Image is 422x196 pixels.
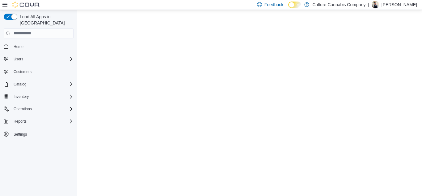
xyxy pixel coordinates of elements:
span: Inventory [14,94,29,99]
span: Catalog [14,82,26,87]
button: Home [1,42,76,51]
span: Feedback [264,2,283,8]
span: Users [11,55,74,63]
span: Reports [14,119,27,124]
span: Operations [14,107,32,111]
span: Settings [11,130,74,138]
span: Inventory [11,93,74,100]
span: Users [14,57,23,62]
a: Home [11,43,26,50]
button: Users [11,55,26,63]
button: Customers [1,67,76,76]
button: Inventory [11,93,31,100]
div: Chad Denson [372,1,379,8]
button: Reports [11,118,29,125]
input: Dark Mode [288,2,301,8]
button: Reports [1,117,76,126]
span: Customers [14,69,32,74]
span: Operations [11,105,74,113]
button: Catalog [11,81,29,88]
span: Home [14,44,23,49]
a: Customers [11,68,34,76]
button: Operations [1,105,76,113]
button: Operations [11,105,34,113]
span: Settings [14,132,27,137]
img: Cova [12,2,40,8]
span: Reports [11,118,74,125]
span: Customers [11,68,74,76]
a: Settings [11,131,29,138]
button: Inventory [1,92,76,101]
p: | [368,1,369,8]
span: Catalog [11,81,74,88]
nav: Complex example [4,40,74,155]
p: [PERSON_NAME] [382,1,417,8]
span: Load All Apps in [GEOGRAPHIC_DATA] [17,14,74,26]
span: Home [11,43,74,50]
button: Catalog [1,80,76,89]
p: Culture Cannabis Company [312,1,365,8]
button: Settings [1,129,76,138]
button: Users [1,55,76,63]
